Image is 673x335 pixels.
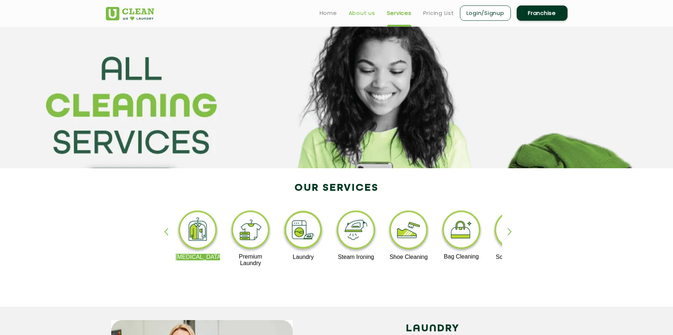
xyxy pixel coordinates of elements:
img: shoe_cleaning_11zon.webp [386,209,431,254]
img: UClean Laundry and Dry Cleaning [106,7,154,20]
a: Services [387,9,412,17]
img: laundry_cleaning_11zon.webp [281,209,326,254]
a: Home [320,9,337,17]
p: [MEDICAL_DATA] [176,254,220,260]
a: Pricing List [423,9,454,17]
p: Sofa Cleaning [492,254,536,260]
img: bag_cleaning_11zon.webp [439,209,484,253]
p: Premium Laundry [228,253,273,267]
a: Franchise [517,5,568,21]
p: Shoe Cleaning [386,254,431,260]
img: premium_laundry_cleaning_11zon.webp [228,209,273,253]
a: Login/Signup [460,5,511,21]
a: About us [349,9,375,17]
img: sofa_cleaning_11zon.webp [492,209,536,254]
p: Laundry [281,254,326,260]
img: dry_cleaning_11zon.webp [176,209,220,254]
p: Bag Cleaning [439,253,484,260]
p: Steam Ironing [334,254,378,260]
img: steam_ironing_11zon.webp [334,209,378,254]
